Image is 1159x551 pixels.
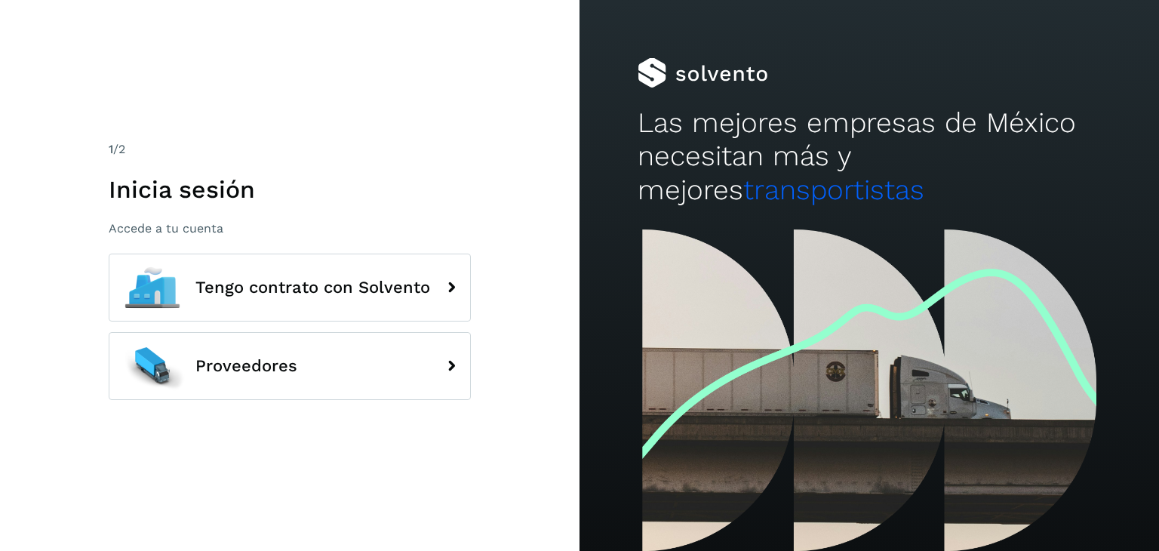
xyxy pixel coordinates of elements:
button: Proveedores [109,332,471,400]
p: Accede a tu cuenta [109,221,471,235]
span: Tengo contrato con Solvento [195,279,430,297]
h1: Inicia sesión [109,175,471,204]
span: Proveedores [195,357,297,375]
h2: Las mejores empresas de México necesitan más y mejores [638,106,1101,207]
div: /2 [109,140,471,159]
span: transportistas [743,174,924,206]
span: 1 [109,142,113,156]
button: Tengo contrato con Solvento [109,254,471,322]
